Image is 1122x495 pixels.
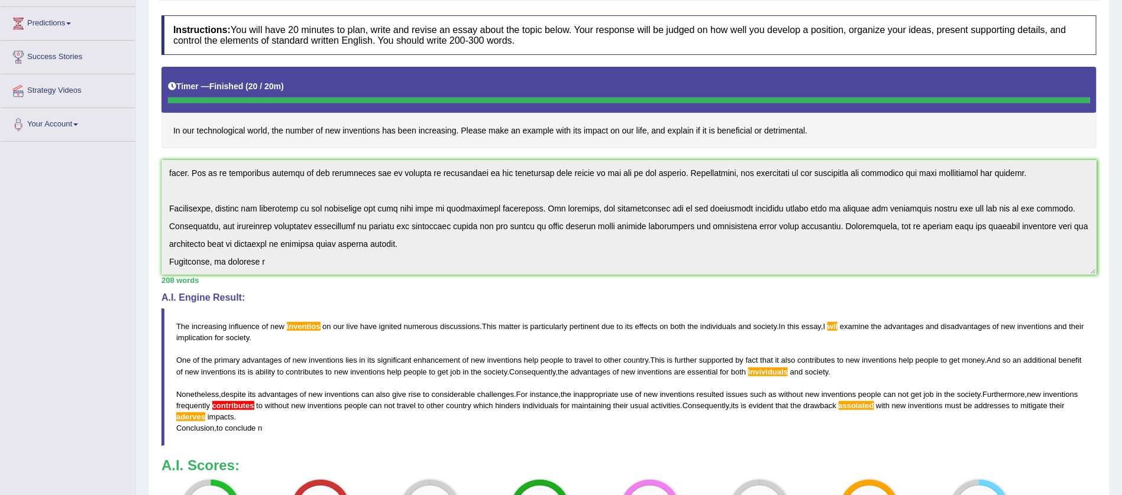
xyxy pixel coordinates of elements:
[245,82,248,91] b: (
[432,390,476,399] span: considerable
[226,333,250,342] span: society
[801,322,821,331] span: essay
[667,356,672,364] span: is
[293,356,307,364] span: new
[908,401,943,410] span: inventions
[176,412,205,421] span: Possible spelling mistake found. (did you mean: serves)
[574,356,593,364] span: travel
[731,367,746,376] span: both
[168,82,284,91] h5: Timer —
[347,322,358,331] span: live
[221,390,246,399] span: despite
[192,322,227,331] span: increasing
[161,308,1097,446] blockquote: . . , . . . . , . , . , . , . , . ,
[823,322,826,331] span: I
[862,356,897,364] span: inventions
[258,390,298,399] span: advantages
[775,401,788,410] span: that
[779,322,785,331] span: In
[911,390,921,399] span: get
[387,367,402,376] span: help
[509,367,556,376] span: Consequently
[1,41,135,70] a: Success Stories
[208,412,234,421] span: impacts
[1012,401,1018,410] span: to
[671,322,686,331] span: both
[924,390,934,399] span: job
[941,322,991,331] span: disadvantages
[558,367,568,376] span: the
[377,356,412,364] span: significant
[176,333,212,342] span: implication
[604,356,622,364] span: other
[975,401,1010,410] span: addresses
[797,356,835,364] span: contributes
[775,356,780,364] span: it
[884,322,924,331] span: advantages
[1003,356,1011,364] span: so
[212,401,254,410] span: It seems that the correct verb form here is “contribute”. (did you mean: contribute)
[229,322,260,331] span: influence
[256,401,263,410] span: to
[635,390,642,399] span: of
[438,367,448,376] span: get
[822,390,856,399] span: inventions
[426,401,444,410] span: other
[700,322,736,331] span: individuals
[161,457,240,473] b: A.I. Scores:
[651,401,681,410] span: activities
[238,367,245,376] span: its
[446,401,471,410] span: country
[531,322,568,331] span: particularly
[561,390,571,399] span: the
[270,322,284,331] span: new
[838,356,844,364] span: to
[621,367,635,376] span: new
[413,356,460,364] span: enhancement
[741,401,746,410] span: is
[216,424,223,432] span: to
[202,356,212,364] span: the
[697,390,724,399] span: resulted
[635,322,658,331] span: effects
[963,401,972,410] span: be
[176,424,214,432] span: Conclusion
[523,401,559,410] span: individuals
[936,390,942,399] span: in
[687,322,698,331] span: the
[1054,322,1067,331] span: and
[418,401,424,410] span: to
[300,390,306,399] span: of
[945,401,962,410] span: must
[176,390,219,399] span: Nonetheless
[215,333,224,342] span: for
[209,82,244,91] b: Finished
[735,356,743,364] span: by
[613,401,628,410] span: their
[291,401,305,410] span: new
[1017,322,1052,331] span: inventions
[379,322,402,331] span: ignited
[1001,322,1016,331] span: new
[1059,356,1082,364] span: benefit
[256,367,275,376] span: ability
[201,367,236,376] span: inventions
[225,424,256,432] span: conclude
[1069,322,1084,331] span: their
[596,356,602,364] span: to
[523,322,528,331] span: is
[625,322,633,331] span: its
[440,322,480,331] span: discussions
[309,356,344,364] span: inventions
[827,322,838,331] span: Possible spelling mistake found. (did you mean: Wil)
[613,367,619,376] span: of
[1050,401,1065,410] span: their
[322,322,331,331] span: on
[1013,356,1021,364] span: an
[962,356,985,364] span: money
[487,356,522,364] span: inventions
[248,82,281,91] b: 20 / 20m
[768,390,777,399] span: as
[750,390,766,399] span: such
[404,322,438,331] span: numerous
